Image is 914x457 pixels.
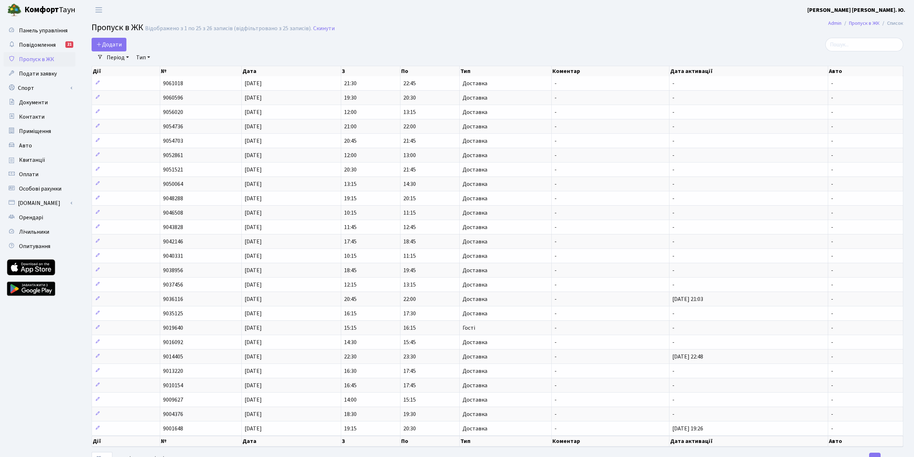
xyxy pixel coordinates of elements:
[555,238,557,246] span: -
[403,180,416,188] span: 14:30
[555,123,557,131] span: -
[245,425,262,433] span: [DATE]
[672,151,674,159] span: -
[463,138,487,144] span: Доставка
[245,353,262,361] span: [DATE]
[672,108,674,116] span: -
[245,223,262,231] span: [DATE]
[672,195,674,202] span: -
[463,253,487,259] span: Доставка
[463,109,487,115] span: Доставка
[555,425,557,433] span: -
[831,123,833,131] span: -
[245,195,262,202] span: [DATE]
[245,123,262,131] span: [DATE]
[145,25,312,32] div: Відображено з 1 по 25 з 26 записів (відфільтровано з 25 записів).
[463,368,487,374] span: Доставка
[669,436,828,447] th: Дата активації
[344,238,357,246] span: 17:45
[831,108,833,116] span: -
[825,38,903,51] input: Пошук...
[19,70,57,78] span: Подати заявку
[163,425,183,433] span: 9001648
[849,19,880,27] a: Пропуск в ЖК
[242,66,341,76] th: Дата
[160,436,242,447] th: №
[245,266,262,274] span: [DATE]
[831,353,833,361] span: -
[817,16,914,31] nav: breadcrumb
[104,51,132,64] a: Період
[163,353,183,361] span: 9014405
[245,180,262,188] span: [DATE]
[672,396,674,404] span: -
[4,210,75,225] a: Орендарі
[245,295,262,303] span: [DATE]
[403,137,416,145] span: 21:45
[555,151,557,159] span: -
[463,397,487,403] span: Доставка
[19,170,38,178] span: Оплати
[403,223,416,231] span: 12:45
[831,324,833,332] span: -
[831,209,833,217] span: -
[463,81,487,86] span: Доставка
[24,4,75,16] span: Таун
[163,367,183,375] span: 9013220
[341,66,400,76] th: З
[403,79,416,87] span: 22:45
[463,325,475,331] span: Гості
[19,41,56,49] span: Повідомлення
[831,137,833,145] span: -
[65,41,73,48] div: 21
[463,124,487,129] span: Доставка
[92,66,160,76] th: Дії
[831,180,833,188] span: -
[163,381,183,389] span: 9010154
[4,167,75,182] a: Оплати
[672,310,674,317] span: -
[344,367,357,375] span: 16:30
[555,137,557,145] span: -
[831,281,833,289] span: -
[19,127,51,135] span: Приміщення
[463,311,487,316] span: Доставка
[672,252,674,260] span: -
[463,196,487,201] span: Доставка
[555,396,557,404] span: -
[463,95,487,101] span: Доставка
[344,195,357,202] span: 19:15
[403,266,416,274] span: 19:45
[163,281,183,289] span: 9037456
[245,396,262,404] span: [DATE]
[344,338,357,346] span: 14:30
[463,167,487,173] span: Доставка
[19,214,43,221] span: Орендарі
[403,281,416,289] span: 13:15
[672,180,674,188] span: -
[463,239,487,245] span: Доставка
[880,19,903,27] li: Список
[163,108,183,116] span: 9056020
[344,137,357,145] span: 20:45
[19,99,48,106] span: Документи
[672,123,674,131] span: -
[245,151,262,159] span: [DATE]
[403,108,416,116] span: 13:15
[555,180,557,188] span: -
[555,195,557,202] span: -
[96,41,122,49] span: Додати
[403,338,416,346] span: 15:45
[19,55,54,63] span: Пропуск в ЖК
[672,324,674,332] span: -
[463,282,487,288] span: Доставка
[19,228,49,236] span: Лічильники
[163,195,183,202] span: 9048288
[463,152,487,158] span: Доставка
[160,66,242,76] th: №
[344,281,357,289] span: 12:15
[163,266,183,274] span: 9038956
[672,381,674,389] span: -
[344,252,357,260] span: 10:15
[831,381,833,389] span: -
